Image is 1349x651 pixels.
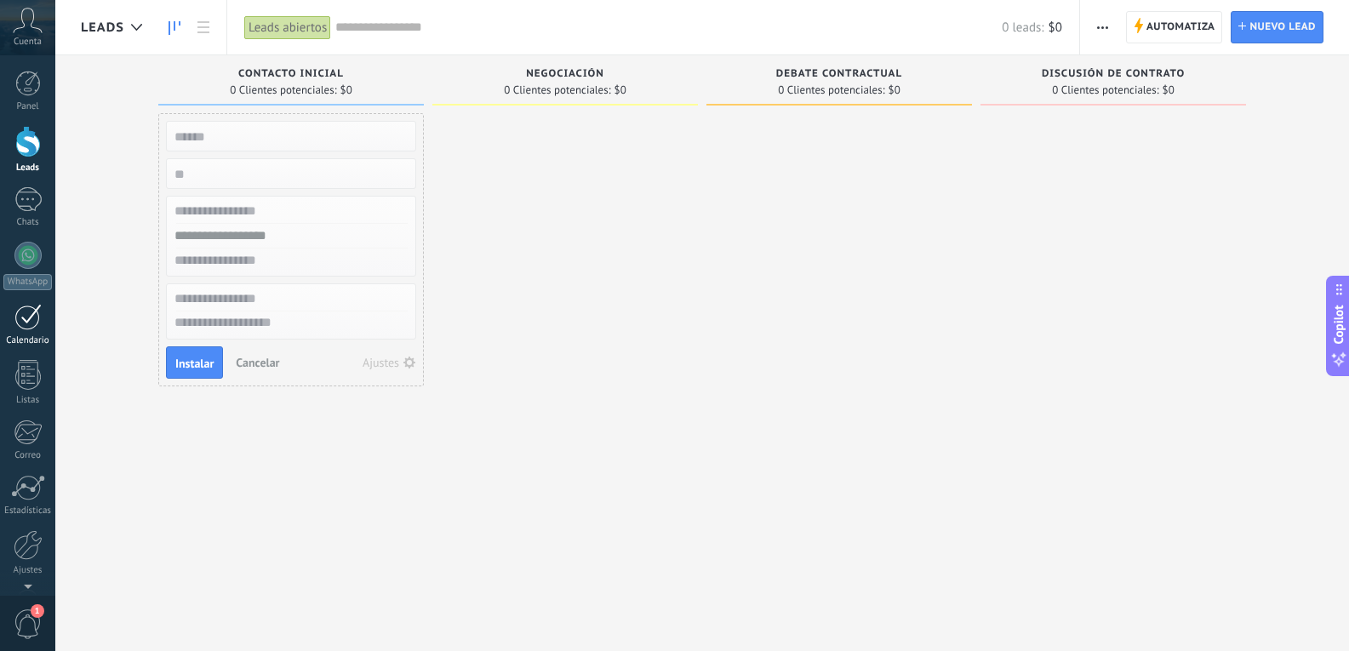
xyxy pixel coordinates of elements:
[776,68,902,80] span: Debate contractual
[989,68,1238,83] div: Discusión de contrato
[3,217,53,228] div: Chats
[175,357,214,369] span: Instalar
[31,604,44,618] span: 1
[167,68,415,83] div: Contacto inicial
[166,346,223,379] button: Instalar
[1330,305,1347,344] span: Copilot
[230,85,336,95] span: 0 Clientes potenciales:
[3,450,53,461] div: Correo
[889,85,900,95] span: $0
[229,350,286,375] button: Cancelar
[1126,11,1223,43] a: Automatiza
[340,85,352,95] span: $0
[189,11,218,44] a: Lista
[14,37,42,48] span: Cuenta
[441,68,689,83] div: Negociación
[1052,85,1158,95] span: 0 Clientes potenciales:
[614,85,626,95] span: $0
[236,355,279,370] span: Cancelar
[3,101,53,112] div: Panel
[244,15,331,40] div: Leads abiertos
[1163,85,1175,95] span: $0
[3,274,52,290] div: WhatsApp
[1002,20,1043,36] span: 0 leads:
[1231,11,1323,43] a: Nuevo lead
[778,85,884,95] span: 0 Clientes potenciales:
[81,20,124,36] span: Leads
[1042,68,1185,80] span: Discusión de contrato
[1146,12,1215,43] span: Automatiza
[3,565,53,576] div: Ajustes
[3,163,53,174] div: Leads
[1049,20,1062,36] span: $0
[3,395,53,406] div: Listas
[504,85,610,95] span: 0 Clientes potenciales:
[357,351,422,374] button: Ajustes
[3,335,53,346] div: Calendario
[1090,11,1115,43] button: Más
[238,68,344,80] span: Contacto inicial
[715,68,963,83] div: Debate contractual
[160,11,189,44] a: Leads
[526,68,604,80] span: Negociación
[3,505,53,517] div: Estadísticas
[363,357,399,368] div: Ajustes
[1249,12,1316,43] span: Nuevo lead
